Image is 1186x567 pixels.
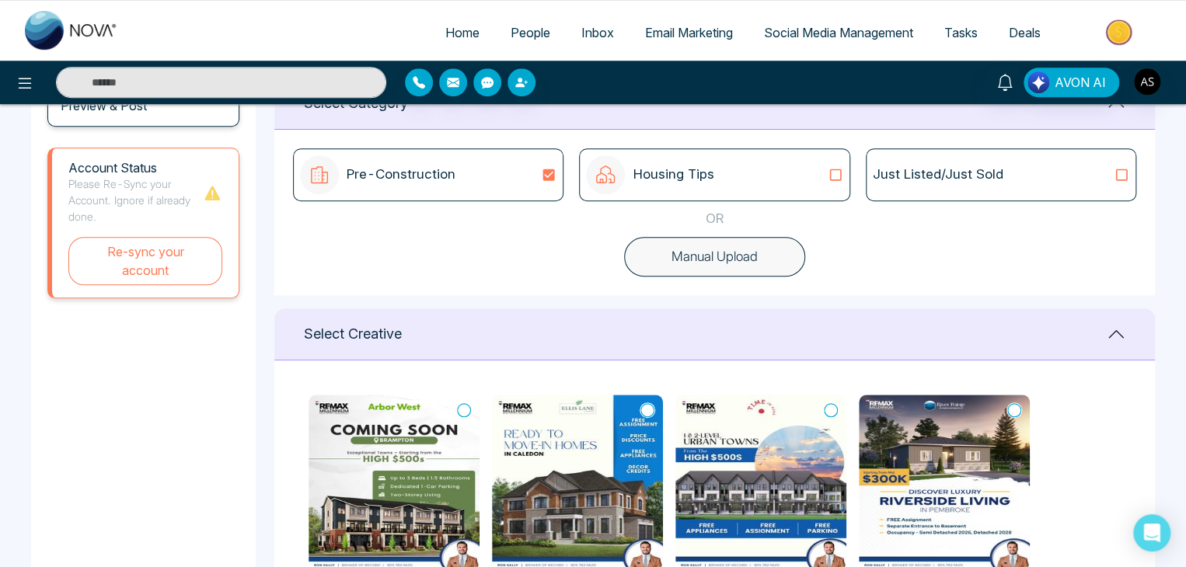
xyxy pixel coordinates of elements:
[1055,73,1106,92] span: AVON AI
[624,237,805,277] button: Manual Upload
[944,25,978,40] span: Tasks
[581,25,614,40] span: Inbox
[873,165,1003,185] p: Just Listed/Just Sold
[1024,68,1119,97] button: AVON AI
[706,209,724,229] p: OR
[430,18,495,47] a: Home
[993,18,1056,47] a: Deals
[511,25,550,40] span: People
[630,18,748,47] a: Email Marketing
[68,237,222,285] button: Re-sync your account
[300,155,339,194] img: icon
[1027,71,1049,93] img: Lead Flow
[633,165,713,185] p: Housing Tips
[929,18,993,47] a: Tasks
[347,165,455,185] p: Pre-Construction
[645,25,733,40] span: Email Marketing
[445,25,480,40] span: Home
[304,325,402,343] h1: Select Creative
[748,18,929,47] a: Social Media Management
[1009,25,1041,40] span: Deals
[1134,68,1160,95] img: User Avatar
[68,176,203,224] p: Please Re-Sync your Account. Ignore if already done.
[495,18,566,47] a: People
[764,25,913,40] span: Social Media Management
[68,161,203,176] h1: Account Status
[1064,15,1177,50] img: Market-place.gif
[61,99,147,113] h3: Preview & Post
[566,18,630,47] a: Inbox
[586,155,625,194] img: icon
[25,11,118,50] img: Nova CRM Logo
[1133,514,1170,551] div: Open Intercom Messenger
